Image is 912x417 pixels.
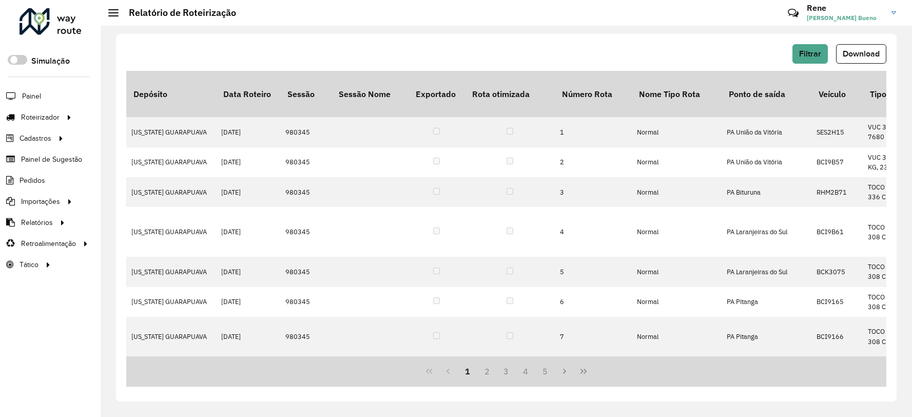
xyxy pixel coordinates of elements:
[811,117,863,147] td: SES2H15
[21,154,82,165] span: Painel de Sugestão
[126,287,216,317] td: [US_STATE] GUARAPUAVA
[555,117,632,147] td: 1
[632,287,722,317] td: Normal
[782,2,804,24] a: Contato Rápido
[126,207,216,257] td: [US_STATE] GUARAPUAVA
[477,362,497,381] button: 2
[555,257,632,287] td: 5
[807,3,884,13] h3: Rene
[280,177,332,207] td: 980345
[119,7,236,18] h2: Relatório de Roteirização
[811,207,863,257] td: BCI9B61
[332,71,409,117] th: Sessão Nome
[722,317,811,357] td: PA Pitanga
[216,317,280,357] td: [DATE]
[126,71,216,117] th: Depósito
[722,177,811,207] td: PA Bituruna
[216,147,280,177] td: [DATE]
[811,147,863,177] td: BCI9B57
[280,207,332,257] td: 980345
[216,207,280,257] td: [DATE]
[555,362,574,381] button: Next Page
[465,71,555,117] th: Rota otimizada
[126,317,216,357] td: [US_STATE] GUARAPUAVA
[722,117,811,147] td: PA União da Vitória
[722,71,811,117] th: Ponto de saída
[574,362,593,381] button: Last Page
[216,117,280,147] td: [DATE]
[216,71,280,117] th: Data Roteiro
[216,287,280,317] td: [DATE]
[722,287,811,317] td: PA Pitanga
[722,257,811,287] td: PA Laranjeiras do Sul
[535,362,555,381] button: 5
[20,259,38,270] span: Tático
[458,362,477,381] button: 1
[126,177,216,207] td: [US_STATE] GUARAPUAVA
[20,175,45,186] span: Pedidos
[722,147,811,177] td: PA União da Vitória
[22,91,41,102] span: Painel
[632,117,722,147] td: Normal
[632,147,722,177] td: Normal
[21,196,60,207] span: Importações
[555,177,632,207] td: 3
[280,117,332,147] td: 980345
[21,238,76,249] span: Retroalimentação
[632,207,722,257] td: Normal
[126,147,216,177] td: [US_STATE] GUARAPUAVA
[811,287,863,317] td: BCI9165
[409,71,465,117] th: Exportado
[722,207,811,257] td: PA Laranjeiras do Sul
[799,49,821,58] span: Filtrar
[280,147,332,177] td: 980345
[555,147,632,177] td: 2
[216,177,280,207] td: [DATE]
[126,257,216,287] td: [US_STATE] GUARAPUAVA
[280,287,332,317] td: 980345
[280,257,332,287] td: 980345
[843,49,880,58] span: Download
[516,362,535,381] button: 4
[632,317,722,357] td: Normal
[21,112,60,123] span: Roteirizador
[555,71,632,117] th: Número Rota
[21,217,53,228] span: Relatórios
[632,71,722,117] th: Nome Tipo Rota
[126,117,216,147] td: [US_STATE] GUARAPUAVA
[31,55,70,67] label: Simulação
[555,317,632,357] td: 7
[280,317,332,357] td: 980345
[811,317,863,357] td: BCI9166
[632,177,722,207] td: Normal
[792,44,828,64] button: Filtrar
[811,71,863,117] th: Veículo
[632,257,722,287] td: Normal
[280,71,332,117] th: Sessão
[836,44,886,64] button: Download
[811,257,863,287] td: BCK3075
[555,287,632,317] td: 6
[811,177,863,207] td: RHM2B71
[216,257,280,287] td: [DATE]
[807,13,884,23] span: [PERSON_NAME] Bueno
[497,362,516,381] button: 3
[20,133,51,144] span: Cadastros
[555,207,632,257] td: 4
